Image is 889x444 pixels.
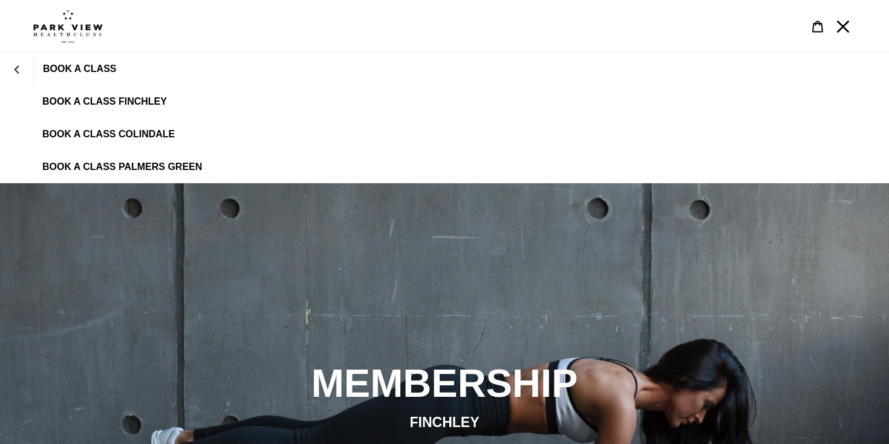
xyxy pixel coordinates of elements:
span: BOOK A CLASS COLINDALE [42,129,175,140]
span: BOOK A CLASS [43,64,116,74]
img: Park view health clubs is a gym near you. [33,9,103,43]
span: FINCHLEY [410,414,480,429]
span: BOOK A CLASS PALMERS GREEN [42,162,202,172]
button: Menu [830,13,856,39]
h2: MEMBERSHIP [115,359,774,406]
span: BOOK A CLASS FINCHLEY [42,96,167,107]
